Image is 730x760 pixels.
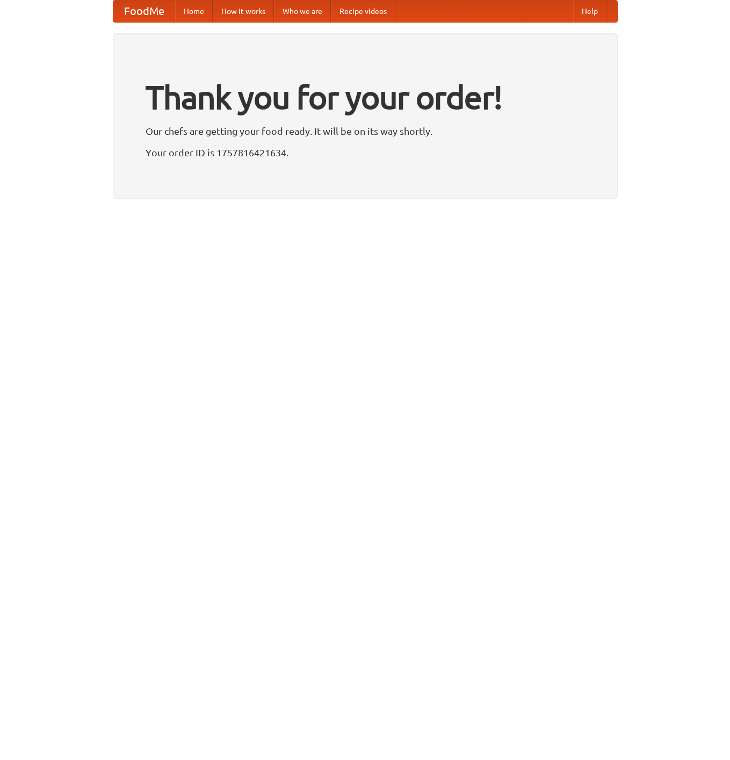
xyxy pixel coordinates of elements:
a: How it works [213,1,274,22]
p: Our chefs are getting your food ready. It will be on its way shortly. [146,123,585,139]
a: Help [573,1,606,22]
p: Your order ID is 1757816421634. [146,144,585,161]
h1: Thank you for your order! [146,71,585,123]
a: FoodMe [113,1,175,22]
a: Recipe videos [331,1,395,22]
a: Home [175,1,213,22]
a: Who we are [274,1,331,22]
